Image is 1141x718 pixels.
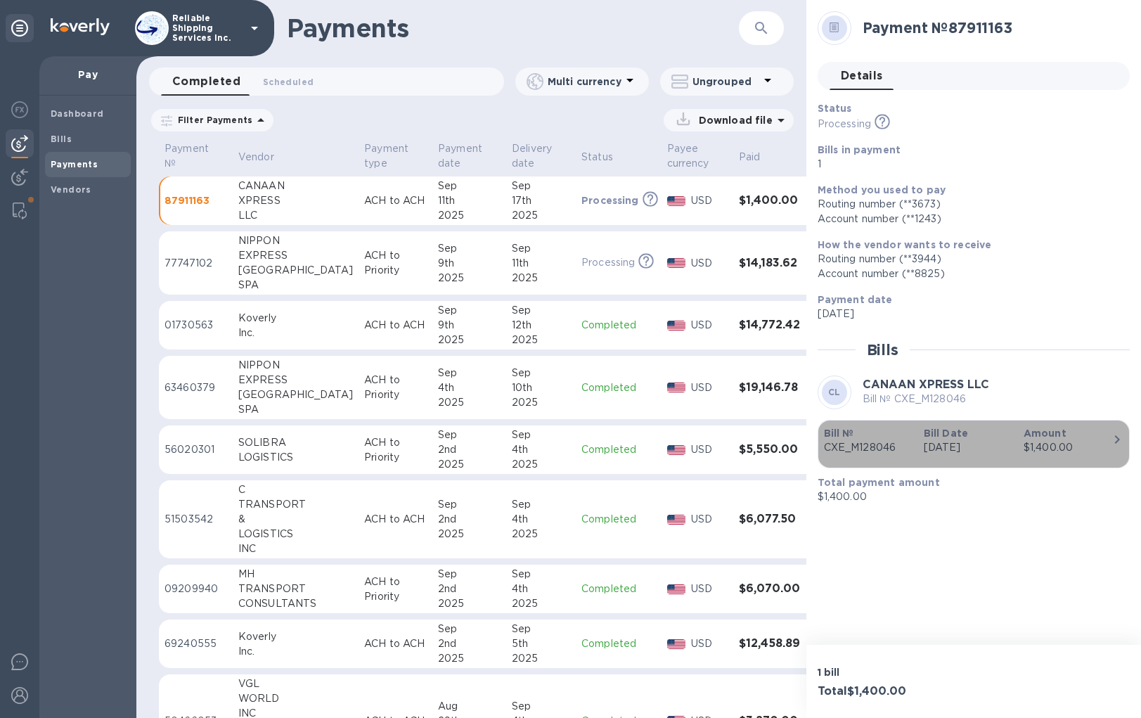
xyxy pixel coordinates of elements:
div: Sep [512,699,570,714]
button: Bill №CXE_M128046Bill Date[DATE]Amount$1,400.00 [818,420,1130,468]
p: USD [691,256,727,271]
div: Sep [438,303,501,318]
div: CONSULTANTS [238,596,353,611]
div: Account number (**1243) [818,212,1119,226]
p: Completed [581,582,656,596]
img: USD [667,639,686,649]
div: & [238,512,353,527]
p: USD [691,380,727,395]
div: LOGISTICS [238,450,353,465]
p: Completed [581,318,656,333]
span: Status [581,150,631,165]
b: Bill Date [924,428,968,439]
div: EXPRESS [238,373,353,387]
h3: $6,070.00 [739,582,802,596]
div: 17th [512,193,570,208]
p: 01730563 [165,318,227,333]
b: Status [818,103,852,114]
img: USD [667,515,686,525]
p: USD [691,193,727,208]
b: CL [828,387,841,397]
p: Vendor [238,150,274,165]
div: Unpin categories [6,14,34,42]
span: Payment date [438,141,501,171]
p: Ungrouped [692,75,759,89]
p: Paid [739,150,761,165]
p: Completed [581,442,656,457]
div: 4th [512,512,570,527]
h1: Payments [287,13,739,43]
div: 4th [512,582,570,596]
div: SPA [238,402,353,417]
div: 2025 [438,208,501,223]
div: Sep [438,497,501,512]
div: 2025 [438,271,501,286]
p: ACH to Priority [364,575,427,604]
b: Vendors [51,184,91,195]
p: Delivery date [512,141,552,171]
h3: $14,183.62 [739,257,802,270]
div: NIPPON [238,358,353,373]
span: Completed [172,72,240,91]
div: INC [238,541,353,556]
p: USD [691,442,727,457]
div: 2025 [438,596,501,611]
div: NIPPON [238,233,353,248]
div: 2025 [512,527,570,541]
span: Paid [739,150,779,165]
h3: $19,146.78 [739,381,802,395]
p: Bill № CXE_M128046 [863,392,989,406]
div: Routing number (**3944) [818,252,1119,267]
p: Download file [693,113,773,127]
div: Sep [438,622,501,636]
p: Completed [581,380,656,395]
div: Sep [512,241,570,256]
div: SPA [238,278,353,293]
div: 12th [512,318,570,333]
div: Sep [438,179,501,193]
div: 2025 [438,651,501,666]
b: Method you used to pay [818,184,946,195]
div: Account number (**8825) [818,267,1119,281]
div: VGL [238,677,353,691]
p: USD [691,582,727,596]
b: Bill № [824,428,854,439]
p: Filter Payments [172,114,252,126]
p: ACH to Priority [364,373,427,402]
p: [DATE] [818,307,1119,321]
p: Processing [581,255,635,270]
p: ACH to ACH [364,636,427,651]
p: Payee currency [667,141,709,171]
img: USD [667,321,686,331]
h3: $12,458.89 [739,637,802,650]
div: 9th [438,318,501,333]
h3: $5,550.00 [739,443,802,456]
span: Payee currency [667,141,728,171]
p: [DATE] [924,440,1012,455]
b: How the vendor wants to receive [818,239,992,250]
div: Sep [438,241,501,256]
p: 09209940 [165,582,227,596]
div: 2025 [512,333,570,347]
p: 56020301 [165,442,227,457]
b: Total payment amount [818,477,940,488]
div: Aug [438,699,501,714]
p: 51503542 [165,512,227,527]
h2: Bills [867,341,898,359]
div: CANAAN [238,179,353,193]
span: Delivery date [512,141,570,171]
p: 87911163 [165,193,227,207]
p: CXE_M128046 [824,440,913,455]
div: Sep [438,428,501,442]
p: Completed [581,512,656,527]
img: Foreign exchange [11,101,28,118]
div: 2025 [438,395,501,410]
p: 1 bill [818,665,968,679]
p: Multi currency [548,75,621,89]
div: LOGISTICS [238,527,353,541]
div: [GEOGRAPHIC_DATA] [238,263,353,278]
div: Inc. [238,326,353,340]
div: 2025 [438,457,501,472]
img: USD [667,383,686,392]
div: 2025 [512,395,570,410]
